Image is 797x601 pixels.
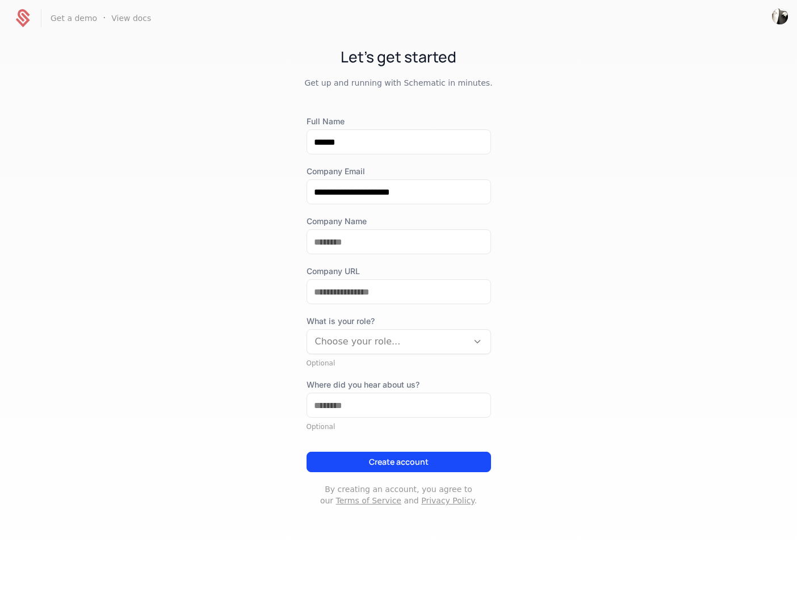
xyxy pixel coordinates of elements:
a: View docs [111,14,151,22]
div: Optional [307,359,491,368]
a: Terms of Service [336,496,401,505]
button: Open user button [772,9,788,24]
p: By creating an account, you agree to our and . [307,484,491,506]
span: What is your role? [307,316,491,327]
div: Optional [307,422,491,431]
a: Privacy Policy [421,496,474,505]
label: Company Name [307,216,491,227]
button: Create account [307,452,491,472]
a: Get a demo [51,14,97,22]
label: Full Name [307,116,491,127]
span: · [103,11,106,25]
img: Andrea [772,9,788,24]
label: Where did you hear about us? [307,379,491,390]
label: Company URL [307,266,491,277]
label: Company Email [307,166,491,177]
